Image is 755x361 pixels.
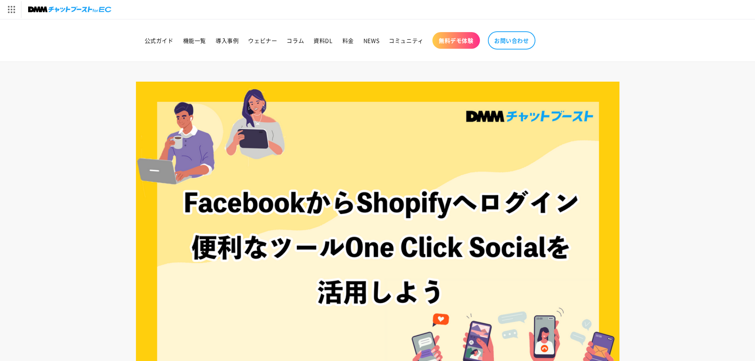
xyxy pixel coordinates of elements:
[384,32,428,49] a: コミュニティ
[282,32,309,49] a: コラム
[183,37,206,44] span: 機能一覧
[1,1,21,18] img: サービス
[342,37,354,44] span: 料金
[494,37,529,44] span: お問い合わせ
[216,37,239,44] span: 導入事例
[145,37,174,44] span: 公式ガイド
[248,37,277,44] span: ウェビナー
[178,32,211,49] a: 機能一覧
[28,4,111,15] img: チャットブーストforEC
[389,37,424,44] span: コミュニティ
[243,32,282,49] a: ウェビナー
[287,37,304,44] span: コラム
[432,32,480,49] a: 無料デモ体験
[140,32,178,49] a: 公式ガイド
[338,32,359,49] a: 料金
[439,37,474,44] span: 無料デモ体験
[309,32,337,49] a: 資料DL
[313,37,333,44] span: 資料DL
[363,37,379,44] span: NEWS
[488,31,535,50] a: お問い合わせ
[211,32,243,49] a: 導入事例
[359,32,384,49] a: NEWS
